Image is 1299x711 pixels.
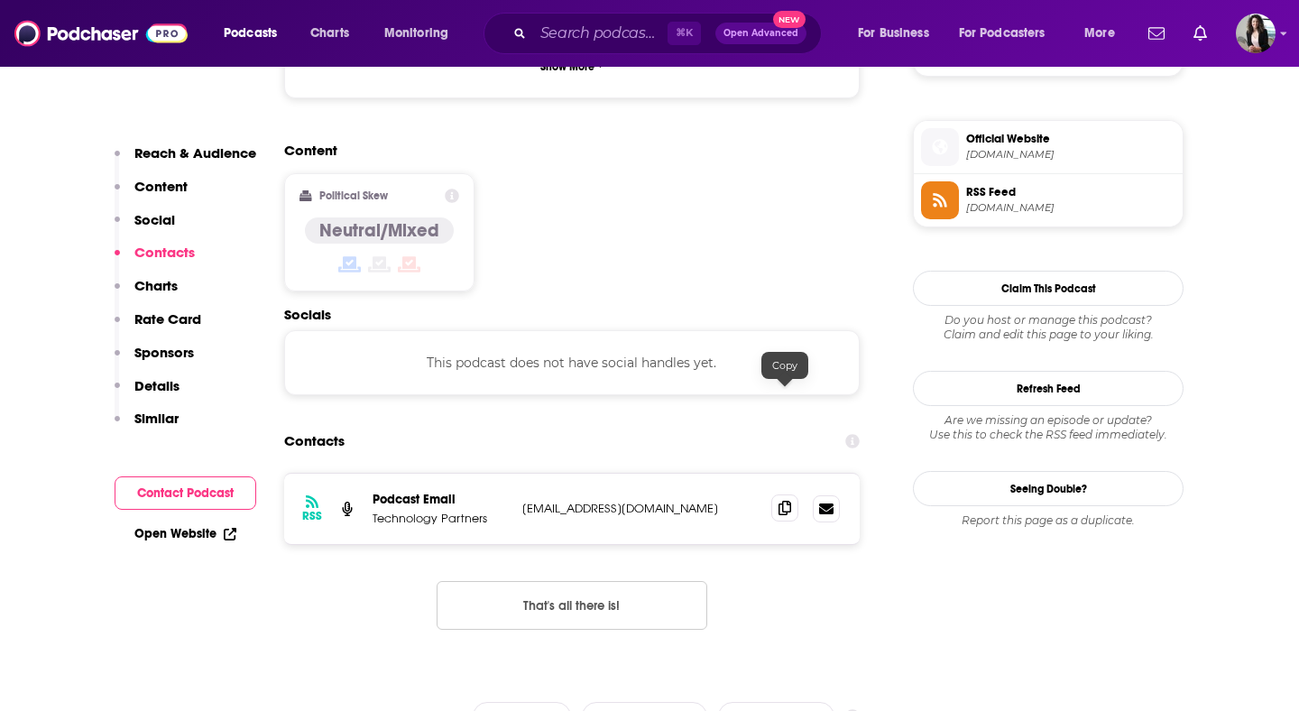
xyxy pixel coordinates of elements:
[921,128,1175,166] a: Official Website[DOMAIN_NAME]
[533,19,668,48] input: Search podcasts, credits, & more...
[1084,21,1115,46] span: More
[373,511,508,526] p: Technology Partners
[845,19,952,48] button: open menu
[761,352,808,379] div: Copy
[437,581,707,630] button: Nothing here.
[1186,18,1214,49] a: Show notifications dropdown
[966,201,1175,215] span: feeds.cohostpodcasting.com
[773,11,806,28] span: New
[134,310,201,328] p: Rate Card
[299,19,360,48] a: Charts
[913,371,1184,406] button: Refresh Feed
[723,29,798,38] span: Open Advanced
[115,277,178,310] button: Charts
[115,144,256,178] button: Reach & Audience
[284,330,860,395] div: This podcast does not have social handles yet.
[858,21,929,46] span: For Business
[319,189,388,202] h2: Political Skew
[913,313,1184,328] span: Do you host or manage this podcast?
[115,178,188,211] button: Content
[522,501,757,516] p: [EMAIL_ADDRESS][DOMAIN_NAME]
[284,142,845,159] h2: Content
[1072,19,1138,48] button: open menu
[966,148,1175,162] span: technologypartners.net
[1141,18,1172,49] a: Show notifications dropdown
[115,476,256,510] button: Contact Podcast
[134,526,236,541] a: Open Website
[115,410,179,443] button: Similar
[134,277,178,294] p: Charts
[134,377,180,394] p: Details
[947,19,1072,48] button: open menu
[921,181,1175,219] a: RSS Feed[DOMAIN_NAME]
[115,377,180,411] button: Details
[115,344,194,377] button: Sponsors
[1236,14,1276,53] span: Logged in as ElizabethCole
[284,306,860,323] h2: Socials
[501,13,839,54] div: Search podcasts, credits, & more...
[115,211,175,245] button: Social
[966,184,1175,200] span: RSS Feed
[966,131,1175,147] span: Official Website
[211,19,300,48] button: open menu
[134,344,194,361] p: Sponsors
[310,21,349,46] span: Charts
[913,471,1184,506] a: Seeing Double?
[715,23,806,44] button: Open AdvancedNew
[913,413,1184,442] div: Are we missing an episode or update? Use this to check the RSS feed immediately.
[134,178,188,195] p: Content
[913,513,1184,528] div: Report this page as a duplicate.
[14,16,188,51] img: Podchaser - Follow, Share and Rate Podcasts
[134,211,175,228] p: Social
[134,144,256,162] p: Reach & Audience
[372,19,472,48] button: open menu
[319,219,439,242] h4: Neutral/Mixed
[115,244,195,277] button: Contacts
[134,410,179,427] p: Similar
[115,310,201,344] button: Rate Card
[373,492,508,507] p: Podcast Email
[224,21,277,46] span: Podcasts
[134,244,195,261] p: Contacts
[913,313,1184,342] div: Claim and edit this page to your liking.
[668,22,701,45] span: ⌘ K
[959,21,1046,46] span: For Podcasters
[913,271,1184,306] button: Claim This Podcast
[384,21,448,46] span: Monitoring
[284,424,345,458] h2: Contacts
[1236,14,1276,53] button: Show profile menu
[302,509,322,523] h3: RSS
[1236,14,1276,53] img: User Profile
